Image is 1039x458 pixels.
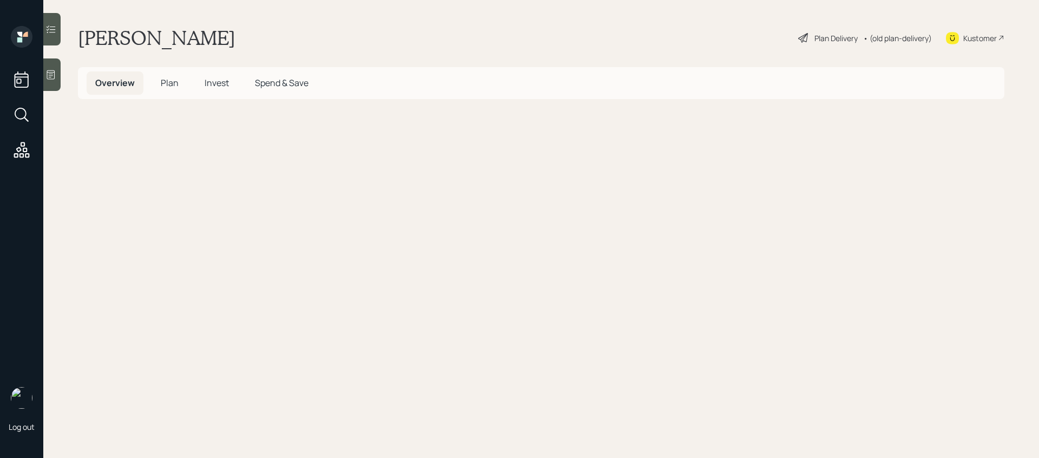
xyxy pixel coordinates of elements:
[9,422,35,432] div: Log out
[95,77,135,89] span: Overview
[78,26,235,50] h1: [PERSON_NAME]
[11,387,32,409] img: retirable_logo.png
[863,32,932,44] div: • (old plan-delivery)
[255,77,308,89] span: Spend & Save
[814,32,858,44] div: Plan Delivery
[205,77,229,89] span: Invest
[963,32,997,44] div: Kustomer
[161,77,179,89] span: Plan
